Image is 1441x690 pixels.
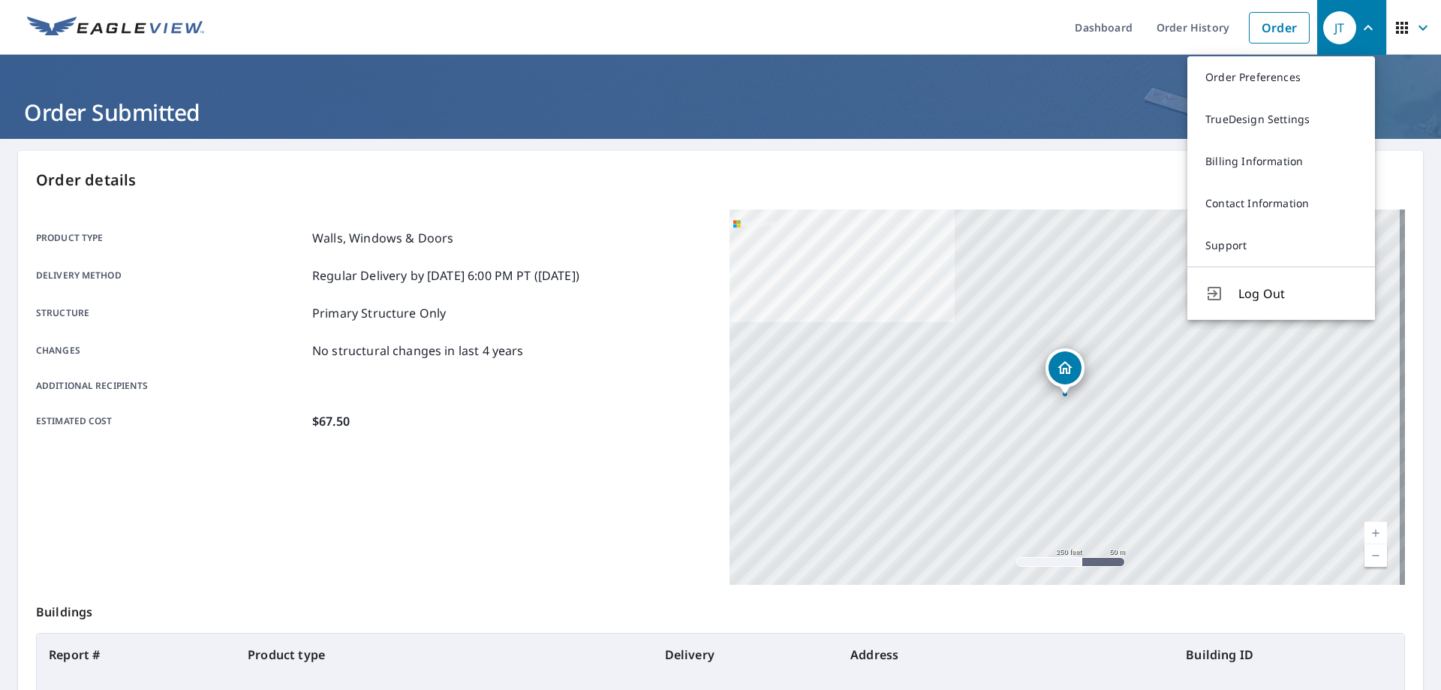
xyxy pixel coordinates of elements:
a: TrueDesign Settings [1187,98,1375,140]
div: Dropped pin, building 1, Residential property, 715 Cottonwood Cir Genoa, IL 60135 [1045,348,1085,395]
p: Regular Delivery by [DATE] 6:00 PM PT ([DATE]) [312,267,579,285]
img: EV Logo [27,17,204,39]
th: Delivery [653,634,839,676]
span: Log Out [1238,285,1357,303]
p: Primary Structure Only [312,304,446,322]
a: Billing Information [1187,140,1375,182]
a: Current Level 17, Zoom Out [1364,544,1387,567]
p: Additional recipients [36,379,306,393]
th: Report # [37,634,236,676]
a: Contact Information [1187,182,1375,224]
p: No structural changes in last 4 years [312,342,524,360]
p: Product type [36,229,306,247]
p: Changes [36,342,306,360]
p: $67.50 [312,412,350,430]
p: Structure [36,304,306,322]
th: Building ID [1174,634,1404,676]
th: Product type [236,634,652,676]
div: JT [1323,11,1356,44]
p: Order details [36,169,1405,191]
a: Order Preferences [1187,56,1375,98]
p: Estimated cost [36,412,306,430]
p: Walls, Windows & Doors [312,229,453,247]
a: Current Level 17, Zoom In [1364,522,1387,544]
a: Order [1249,12,1310,44]
button: Log Out [1187,267,1375,320]
th: Address [838,634,1174,676]
p: Delivery method [36,267,306,285]
h1: Order Submitted [18,97,1423,128]
a: Support [1187,224,1375,267]
p: Buildings [36,585,1405,633]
